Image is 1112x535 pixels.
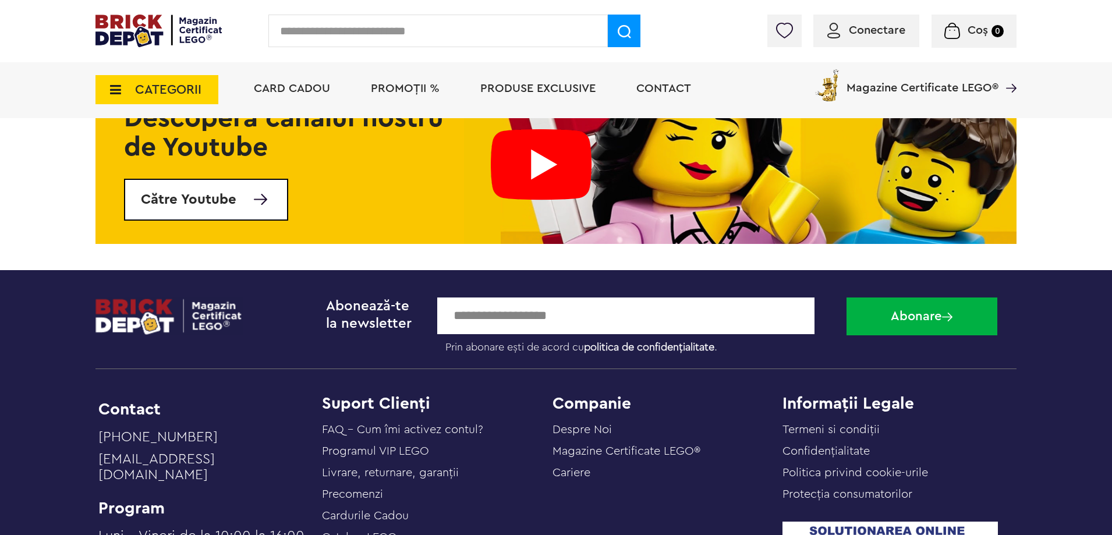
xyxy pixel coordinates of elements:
[991,25,1004,37] small: 0
[95,297,243,335] img: footerlogo
[124,81,464,162] h2: Descoperă canalul nostru de Youtube
[847,67,998,94] span: Magazine Certificate LEGO®
[553,445,700,457] a: Magazine Certificate LEGO®
[322,488,383,500] a: Precomenzi
[849,24,905,36] span: Conectare
[636,83,691,94] a: Contact
[827,24,905,36] a: Conectare
[847,297,997,335] button: Abonare
[141,194,236,206] span: Către Youtube
[782,467,928,479] a: Politica privind cookie-urile
[98,401,307,417] li: Contact
[322,467,459,479] a: Livrare, returnare, garanţii
[322,510,409,522] a: Cardurile Cadou
[322,395,553,412] h4: Suport Clienți
[322,424,483,435] a: FAQ - Cum îmi activez contul?
[968,24,988,36] span: Coș
[254,83,330,94] a: Card Cadou
[437,334,838,354] label: Prin abonare ești de acord cu .
[98,452,307,490] a: [EMAIL_ADDRESS][DOMAIN_NAME]
[782,445,870,457] a: Confidențialitate
[553,395,783,412] h4: Companie
[942,313,952,321] img: Abonare
[998,67,1017,79] a: Magazine Certificate LEGO®
[322,445,429,457] a: Programul VIP LEGO
[584,342,714,352] a: politica de confidențialitate
[98,500,307,516] li: Program
[135,83,201,96] span: CATEGORII
[553,424,612,435] a: Despre Noi
[464,81,1017,244] img: Youtube
[326,299,412,331] span: Abonează-te la newsletter
[124,179,288,221] a: Către Youtube
[782,395,1013,412] h4: Informații Legale
[254,194,267,205] img: Mai multe informatii
[95,81,1017,244] a: YoutubeDescoperă canalul nostru de YoutubeCătre YoutubeMai multe informatii
[782,488,912,500] a: Protecţia consumatorilor
[782,424,880,435] a: Termeni si condiții
[371,83,440,94] a: PROMOȚII %
[98,430,307,452] a: [PHONE_NUMBER]
[480,83,596,94] a: Produse exclusive
[553,467,590,479] a: Cariere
